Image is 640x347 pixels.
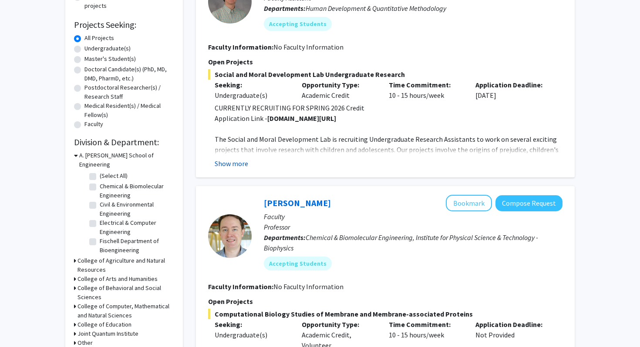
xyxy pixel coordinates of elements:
[208,57,563,67] p: Open Projects
[215,158,248,169] button: Show more
[215,113,563,123] p: Application Link -
[389,319,463,330] p: Time Commitment:
[208,296,563,307] p: Open Projects
[208,282,273,291] b: Faculty Information:
[100,200,172,218] label: Civil & Environmental Engineering
[264,197,331,208] a: [PERSON_NAME]
[208,43,273,51] b: Faculty Information:
[264,222,563,232] p: Professor
[382,80,469,100] div: 10 - 15 hours/week
[264,4,306,13] b: Departments:
[84,44,131,53] label: Undergraduate(s)
[7,308,37,340] iframe: Chat
[208,309,563,319] span: Computational Biology Studies of Membrane and Membrane-associated Proteins
[264,233,538,252] span: Chemical & Biomolecular Engineering, Institute for Physical Science & Technology - Biophysics
[264,17,332,31] mat-chip: Accepting Students
[215,330,289,340] div: Undergraduate(s)
[306,4,446,13] span: Human Development & Quantitative Methodology
[84,101,174,120] label: Medical Resident(s) / Medical Fellow(s)
[215,319,289,330] p: Seeking:
[84,83,174,101] label: Postdoctoral Researcher(s) / Research Staff
[295,80,382,100] div: Academic Credit
[74,137,174,147] h2: Division & Department:
[208,69,563,80] span: Social and Moral Development Lab Undergraduate Research
[469,80,556,100] div: [DATE]
[446,195,492,211] button: Add Jeffery Klauda to Bookmarks
[475,80,549,90] p: Application Deadline:
[84,120,103,129] label: Faculty
[77,320,131,329] h3: College of Education
[77,329,138,338] h3: Joint Quantum Institute
[100,255,172,273] label: Materials Science & Engineering
[264,257,332,270] mat-chip: Accepting Students
[100,237,172,255] label: Fischell Department of Bioengineering
[264,211,563,222] p: Faculty
[84,54,136,63] label: Master's Student(s)
[100,171,128,180] label: (Select All)
[273,43,344,51] span: No Faculty Information
[77,284,174,302] h3: College of Behavioral and Social Sciences
[77,274,158,284] h3: College of Arts and Humanities
[475,319,549,330] p: Application Deadline:
[84,33,114,43] label: All Projects
[84,65,174,83] label: Doctoral Candidate(s) (PhD, MD, DMD, PharmD, etc.)
[273,282,344,291] span: No Faculty Information
[215,103,563,113] p: CURRENTLY RECRUITING FOR SPRING 2026 Credit
[77,302,174,320] h3: College of Computer, Mathematical and Natural Sciences
[264,233,306,242] b: Departments:
[215,90,289,100] div: Undergraduate(s)
[267,114,336,123] strong: [DOMAIN_NAME][URL]
[302,319,376,330] p: Opportunity Type:
[215,80,289,90] p: Seeking:
[302,80,376,90] p: Opportunity Type:
[389,80,463,90] p: Time Commitment:
[215,134,563,197] p: The Social and Moral Development Lab is recruiting Undergraduate Research Assistants to work on s...
[79,151,174,169] h3: A. [PERSON_NAME] School of Engineering
[495,195,563,211] button: Compose Request to Jeffery Klauda
[100,182,172,200] label: Chemical & Biomolecular Engineering
[77,256,174,274] h3: College of Agriculture and Natural Resources
[74,20,174,30] h2: Projects Seeking:
[100,218,172,237] label: Electrical & Computer Engineering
